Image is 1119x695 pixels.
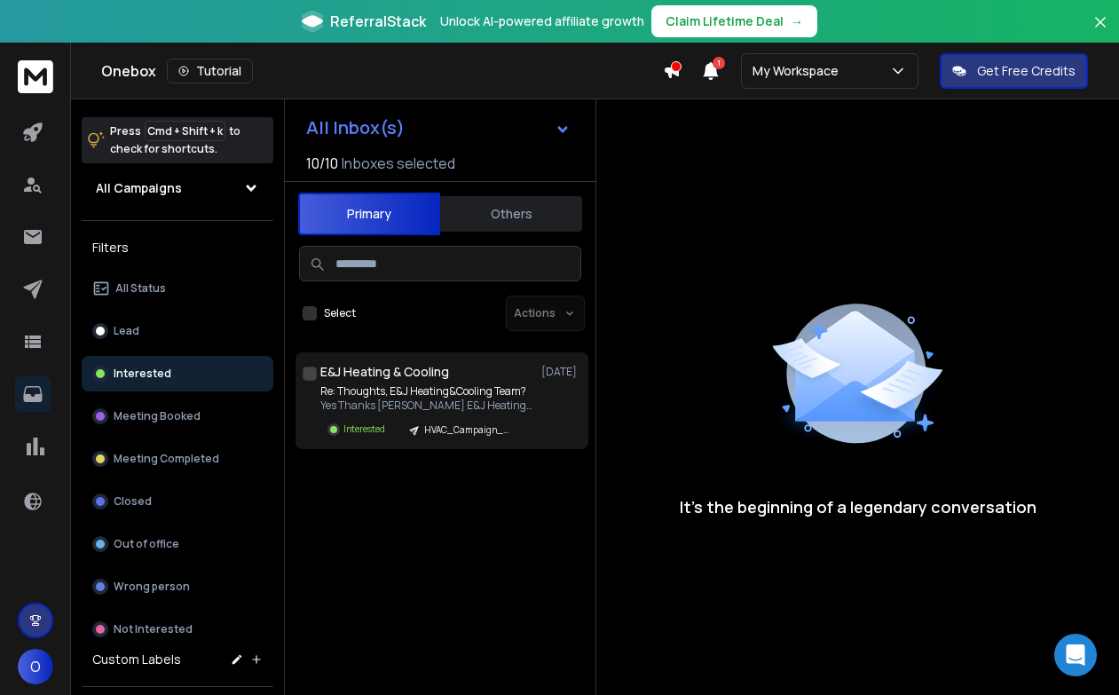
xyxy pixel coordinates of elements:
p: Meeting Booked [114,409,201,423]
p: Not Interested [114,622,193,636]
button: Lead [82,313,273,349]
p: Lead [114,324,139,338]
button: O [18,649,53,684]
button: Tutorial [167,59,253,83]
button: Not Interested [82,612,273,647]
p: Meeting Completed [114,452,219,466]
p: Unlock AI-powered affiliate growth [440,12,644,30]
button: Meeting Booked [82,399,273,434]
p: All Status [115,281,166,296]
p: Get Free Credits [977,62,1076,80]
span: ReferralStack [330,11,426,32]
h3: Custom Labels [92,651,181,668]
p: [DATE] [541,365,581,379]
p: Interested [114,367,171,381]
p: My Workspace [753,62,846,80]
button: Others [440,194,582,233]
p: Interested [343,423,385,436]
p: Press to check for shortcuts. [110,122,240,158]
button: Interested [82,356,273,391]
button: Get Free Credits [940,53,1088,89]
button: Close banner [1089,11,1112,53]
p: Yes Thanks [PERSON_NAME] E&J Heating&Cooling > On [DATE], [320,399,533,413]
h1: All Campaigns [96,179,182,197]
button: Out of office [82,526,273,562]
span: 10 / 10 [306,153,338,174]
p: It’s the beginning of a legendary conversation [680,494,1036,519]
label: Select [324,306,356,320]
p: Re: Thoughts, E&J Heating&Cooling Team? [320,384,533,399]
div: Onebox [101,59,663,83]
button: Closed [82,484,273,519]
p: Closed [114,494,152,509]
button: Wrong person [82,569,273,604]
button: Primary [298,193,440,235]
p: Wrong person [114,580,190,594]
div: Open Intercom Messenger [1054,634,1097,676]
p: Out of office [114,537,179,551]
button: All Inbox(s) [292,110,585,146]
h1: All Inbox(s) [306,119,405,137]
h3: Filters [82,235,273,260]
button: All Campaigns [82,170,273,206]
span: Cmd + Shift + k [145,121,225,141]
h1: E&J Heating & Cooling [320,363,449,381]
p: HVAC_Campaign_Aug27 [424,423,509,437]
span: 1 [713,57,725,69]
button: Claim Lifetime Deal→ [651,5,817,37]
h3: Inboxes selected [342,153,455,174]
button: All Status [82,271,273,306]
span: → [791,12,803,30]
button: Meeting Completed [82,441,273,477]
